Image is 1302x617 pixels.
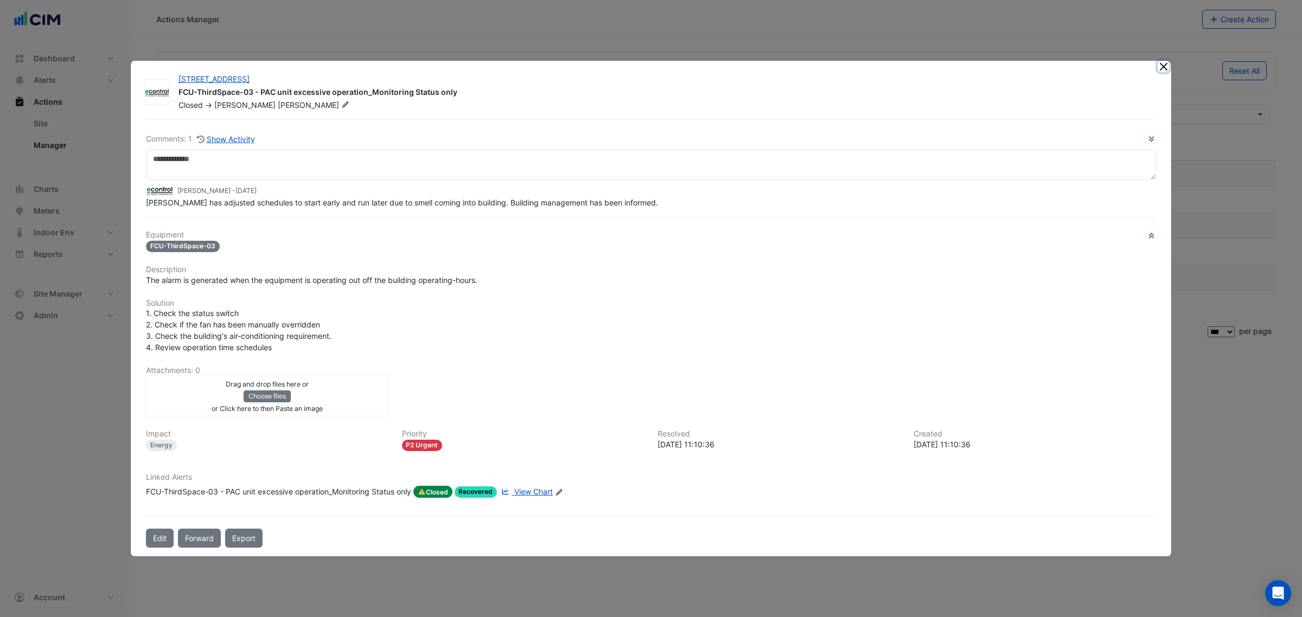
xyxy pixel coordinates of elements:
[146,440,177,451] div: Energy
[205,100,212,110] span: ->
[244,390,291,402] button: Choose files
[413,486,452,498] span: Closed
[146,473,1156,482] h6: Linked Alerts
[914,439,1157,450] div: [DATE] 11:10:36
[146,230,1156,240] h6: Equipment
[146,486,411,498] div: FCU-ThirdSpace-03 - PAC unit excessive operation_Monitoring Status only
[178,529,221,548] button: Forward
[146,529,174,548] button: Edit
[212,404,323,413] small: or Click here to then Paste an image
[1158,61,1169,72] button: Close
[278,100,352,111] span: [PERSON_NAME]
[235,187,257,195] span: 2025-06-17 11:10:37
[658,429,901,439] h6: Resolved
[214,100,276,110] span: [PERSON_NAME]
[146,299,1156,308] h6: Solution
[499,486,552,498] a: View Chart
[402,429,645,439] h6: Priority
[146,133,256,145] div: Comments: 1
[146,241,220,252] span: FCU-ThirdSpace-03
[658,439,901,450] div: [DATE] 11:10:36
[455,486,497,498] span: Recovered
[514,487,553,496] span: View Chart
[226,380,309,388] small: Drag and drop files here or
[402,440,443,451] div: P2 Urgent
[144,87,169,98] img: econtrol
[146,265,1156,274] h6: Description
[196,133,256,145] button: Show Activity
[146,429,389,439] h6: Impact
[1265,580,1291,606] div: Open Intercom Messenger
[146,198,658,207] span: [PERSON_NAME] has adjusted schedules to start early and run later due to smell coming into buildi...
[177,186,257,196] small: [PERSON_NAME] -
[146,185,173,197] img: econtrol
[178,87,1145,100] div: FCU-ThirdSpace-03 - PAC unit excessive operation_Monitoring Status only
[914,429,1157,439] h6: Created
[555,488,563,496] fa-icon: Edit Linked Alerts
[146,275,477,285] span: The alarm is generated when the equipment is operating out off the building operating-hours.
[178,74,250,83] a: [STREET_ADDRESS]
[178,100,203,110] span: Closed
[146,366,1156,375] h6: Attachments: 0
[225,529,263,548] a: Export
[146,308,331,352] span: 1. Check the status switch 2. Check if the fan has been manually overridden 3. Check the building...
